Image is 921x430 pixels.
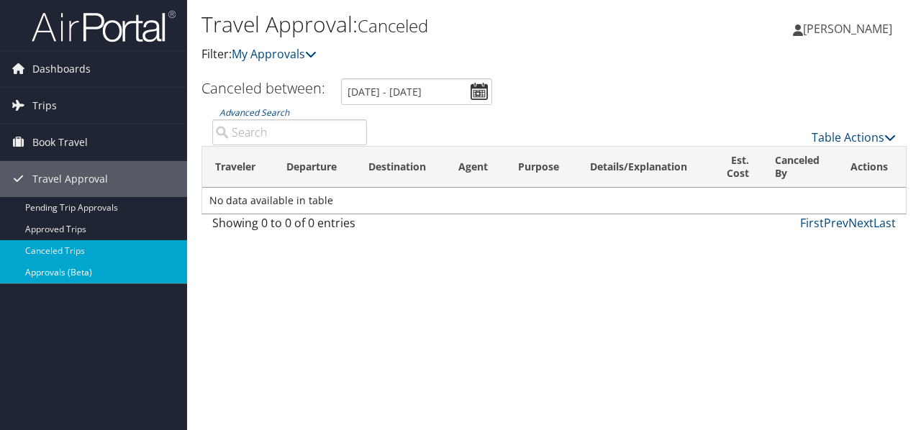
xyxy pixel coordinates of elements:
span: [PERSON_NAME] [803,21,892,37]
h1: Travel Approval: [201,9,671,40]
input: Advanced Search [212,119,367,145]
th: Canceled By: activate to sort column ascending [762,147,838,188]
a: Next [848,215,874,231]
th: Purpose [505,147,577,188]
th: Actions [838,147,906,188]
a: Advanced Search [219,106,289,119]
td: No data available in table [202,188,906,214]
div: Showing 0 to 0 of 0 entries [212,214,367,239]
th: Traveler: activate to sort column ascending [202,147,273,188]
a: Table Actions [812,129,896,145]
span: Trips [32,88,57,124]
span: Book Travel [32,124,88,160]
th: Est. Cost: activate to sort column ascending [709,147,761,188]
span: Dashboards [32,51,91,87]
a: My Approvals [232,46,317,62]
a: First [800,215,824,231]
th: Destination: activate to sort column ascending [355,147,445,188]
th: Agent [445,147,505,188]
a: Last [874,215,896,231]
p: Filter: [201,45,671,64]
span: Travel Approval [32,161,108,197]
th: Departure: activate to sort column ascending [273,147,355,188]
small: Canceled [358,14,428,37]
h3: Canceled between: [201,78,325,98]
a: Prev [824,215,848,231]
img: airportal-logo.png [32,9,176,43]
th: Details/Explanation [577,147,709,188]
input: [DATE] - [DATE] [341,78,492,105]
a: [PERSON_NAME] [793,7,907,50]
